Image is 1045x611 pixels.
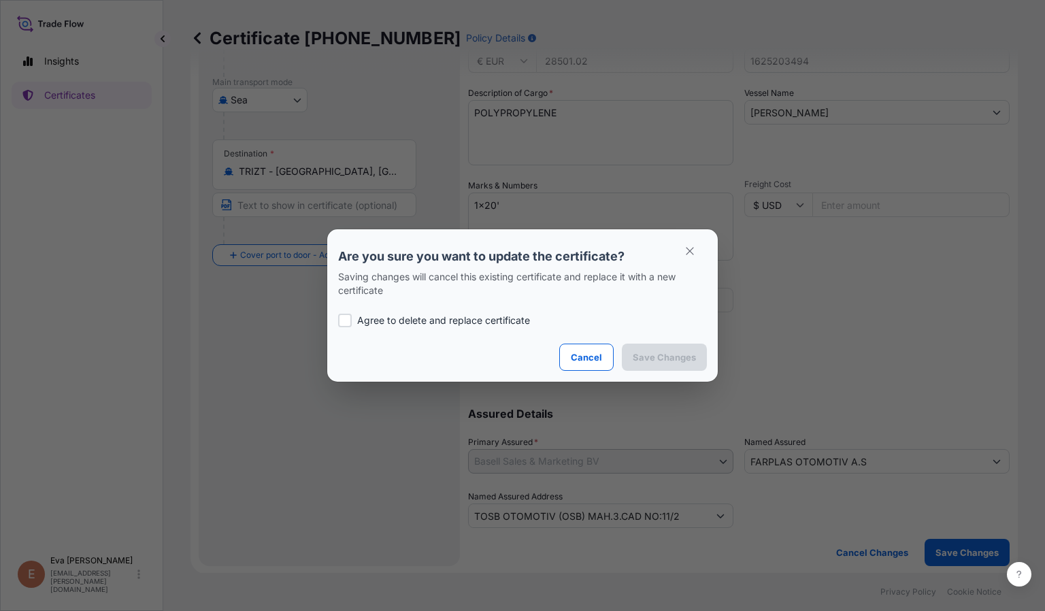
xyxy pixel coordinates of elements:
p: Are you sure you want to update the certificate? [338,248,707,265]
p: Cancel [571,350,602,364]
p: Saving changes will cancel this existing certificate and replace it with a new certificate [338,270,707,297]
p: Save Changes [633,350,696,364]
p: Agree to delete and replace certificate [357,314,530,327]
button: Cancel [559,344,614,371]
button: Save Changes [622,344,707,371]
